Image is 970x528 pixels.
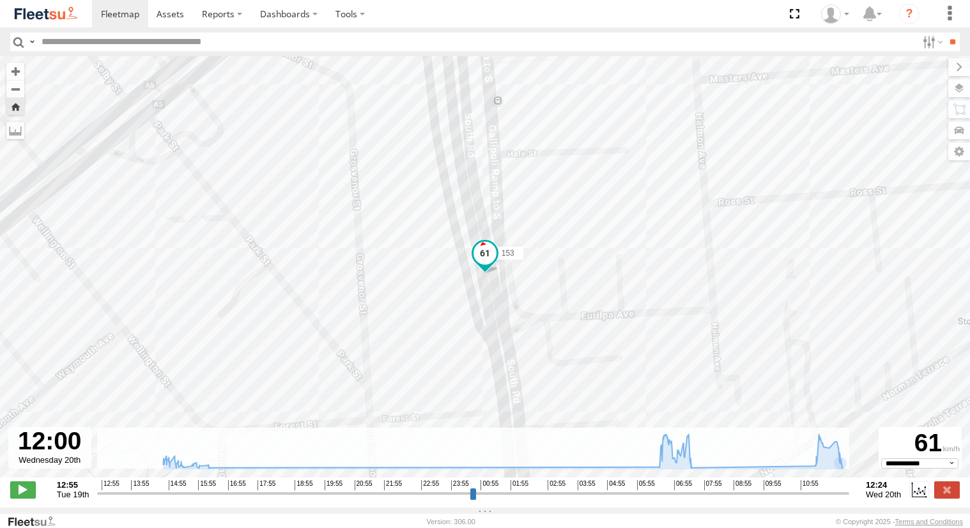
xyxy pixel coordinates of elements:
[131,480,149,490] span: 13:55
[228,480,246,490] span: 16:55
[607,480,625,490] span: 04:55
[801,480,819,490] span: 10:55
[325,480,343,490] span: 19:55
[258,480,275,490] span: 17:55
[10,481,36,498] label: Play/Stop
[27,33,37,51] label: Search Query
[169,480,187,490] span: 14:55
[6,98,24,115] button: Zoom Home
[895,518,963,525] a: Terms and Conditions
[836,518,963,525] div: © Copyright 2025 -
[881,429,960,458] div: 61
[6,63,24,80] button: Zoom in
[427,518,475,525] div: Version: 306.00
[866,490,901,499] span: Wed 20th Aug 2025
[57,490,89,499] span: Tue 19th Aug 2025
[355,480,373,490] span: 20:55
[421,480,439,490] span: 22:55
[198,480,216,490] span: 15:55
[674,480,692,490] span: 06:55
[637,480,655,490] span: 05:55
[6,121,24,139] label: Measure
[899,4,920,24] i: ?
[578,480,596,490] span: 03:55
[918,33,945,51] label: Search Filter Options
[764,480,781,490] span: 09:55
[384,480,402,490] span: 21:55
[734,480,751,490] span: 08:55
[934,481,960,498] label: Close
[817,4,854,24] div: Kellie Roberts
[57,480,89,490] strong: 12:55
[13,5,79,22] img: fleetsu-logo-horizontal.svg
[295,480,312,490] span: 18:55
[511,480,528,490] span: 01:55
[6,80,24,98] button: Zoom out
[7,515,66,528] a: Visit our Website
[704,480,722,490] span: 07:55
[502,249,514,258] span: 153
[948,143,970,160] label: Map Settings
[102,480,119,490] span: 12:55
[866,480,901,490] strong: 12:24
[548,480,566,490] span: 02:55
[451,480,469,490] span: 23:55
[481,480,498,490] span: 00:55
